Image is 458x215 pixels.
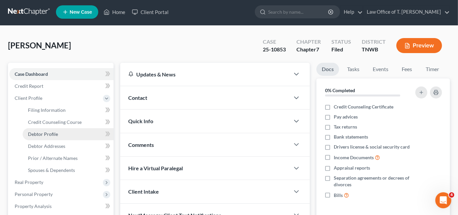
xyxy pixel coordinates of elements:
[28,155,78,161] span: Prior / Alternate Names
[263,46,286,53] div: 25-10853
[23,164,114,176] a: Spouses & Dependents
[15,203,52,209] span: Property Analysis
[15,179,43,185] span: Real Property
[128,165,183,171] span: Hire a Virtual Paralegal
[28,119,82,125] span: Credit Counseling Course
[296,46,321,53] div: Chapter
[316,46,319,52] span: 7
[129,6,172,18] a: Client Portal
[23,140,114,152] a: Debtor Addresses
[128,142,154,148] span: Comments
[325,87,355,93] strong: 0% Completed
[334,175,411,188] span: Separation agreements or decrees of divorces
[23,152,114,164] a: Prior / Alternate Names
[8,40,71,50] span: [PERSON_NAME]
[334,144,410,150] span: Drivers license & social security card
[9,200,114,212] a: Property Analysis
[396,38,442,53] button: Preview
[263,38,286,46] div: Case
[334,114,358,120] span: Pay advices
[334,124,357,130] span: Tax returns
[128,188,159,195] span: Client Intake
[268,6,329,18] input: Search by name...
[15,95,42,101] span: Client Profile
[23,104,114,116] a: Filing Information
[15,191,53,197] span: Personal Property
[334,154,374,161] span: Income Documents
[435,192,451,208] iframe: Intercom live chat
[396,63,418,76] a: Fees
[28,167,75,173] span: Spouses & Dependents
[128,94,147,101] span: Contact
[331,46,351,53] div: Filed
[334,192,343,199] span: Bills
[9,80,114,92] a: Credit Report
[420,63,444,76] a: Timer
[331,38,351,46] div: Status
[296,38,321,46] div: Chapter
[362,46,386,53] div: TNWB
[334,134,368,140] span: Bank statements
[334,165,370,171] span: Appraisal reports
[28,107,66,113] span: Filing Information
[342,63,365,76] a: Tasks
[367,63,394,76] a: Events
[449,192,454,198] span: 4
[23,116,114,128] a: Credit Counseling Course
[15,83,43,89] span: Credit Report
[362,38,386,46] div: District
[28,131,58,137] span: Debtor Profile
[100,6,129,18] a: Home
[340,6,363,18] a: Help
[363,6,450,18] a: Law Office of T. [PERSON_NAME]
[15,71,48,77] span: Case Dashboard
[9,68,114,80] a: Case Dashboard
[28,143,65,149] span: Debtor Addresses
[316,63,339,76] a: Docs
[23,128,114,140] a: Debtor Profile
[70,10,92,15] span: New Case
[334,103,393,110] span: Credit Counseling Certificate
[128,118,153,124] span: Quick Info
[128,71,282,78] div: Updates & News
